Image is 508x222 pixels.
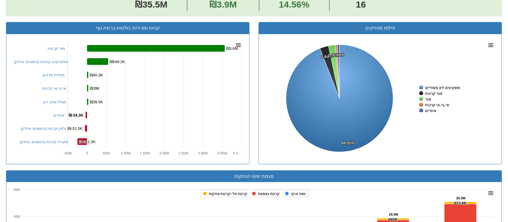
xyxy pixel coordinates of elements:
[226,46,238,51] tspan: ₪3.6M
[333,53,344,57] tspan: 0.69%
[217,151,227,155] tspan: 3 500k
[389,213,398,216] tspan: 29.4M
[321,54,332,59] tspan: 2.64%
[263,25,497,31] h3: פילוח מחזיקים
[103,151,110,155] text: 500k
[14,60,68,64] a: אלטרנטיב קרנות (הוסטינג איילון)
[258,192,280,196] tspan: קרנות נאמנות
[341,141,355,145] tspan: 94.05%
[140,151,150,155] tspan: 1 500k
[64,151,72,155] text: -500k
[86,151,88,155] text: 0
[328,53,339,58] tspan: 2.07%
[53,113,64,117] a: אחרים
[20,140,69,144] a: אקורד קרנות (הוסטינג איילון)
[425,108,436,113] tspan: אחרים
[48,46,65,51] a: מור קרנות
[90,73,103,77] tspan: ₪40.3K
[179,151,189,155] tspan: 2 500k
[425,97,431,101] tspan: מור
[90,100,103,104] tspan: ₪38.5K
[209,192,247,196] tspan: קרנות סל וקרנות מחקות
[233,151,241,155] tspan: 4 0…
[291,192,306,196] tspan: טווח ארוך
[456,196,466,200] tspan: 35.5M
[68,126,83,131] tspan: ₪-51.5K
[425,103,449,107] tspan: אי.בי.אי קרנות
[388,217,398,222] tspan: 685K
[79,140,96,144] tspan: ₪-241.5K
[14,215,20,218] text: 30M
[11,174,497,179] h3: מגמת שינוי החזקות
[110,60,125,64] tspan: ₪549.2K
[331,53,343,57] tspan: 0.55%
[454,201,467,205] tspan: 823.8K
[42,86,66,91] a: אי.בי.אי קרנות
[425,91,443,96] tspan: מור קרנות
[425,85,460,90] tspan: משקיעים לא מוסדיים
[198,151,208,155] tspan: 3 000k
[43,100,66,104] a: מגדל שוקי הון
[14,188,20,191] text: 40M
[42,73,65,77] a: תכלית מדדים
[159,151,170,155] tspan: 2 000k
[90,86,100,91] tspan: ₪39K
[69,113,84,117] tspan: ₪-34.3K
[121,151,131,155] tspan: 1 000k
[21,126,69,131] a: דולפין קרנות (הוסטינג איילון)
[11,25,245,31] h3: קניות ומכירות בולטות ברמת גוף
